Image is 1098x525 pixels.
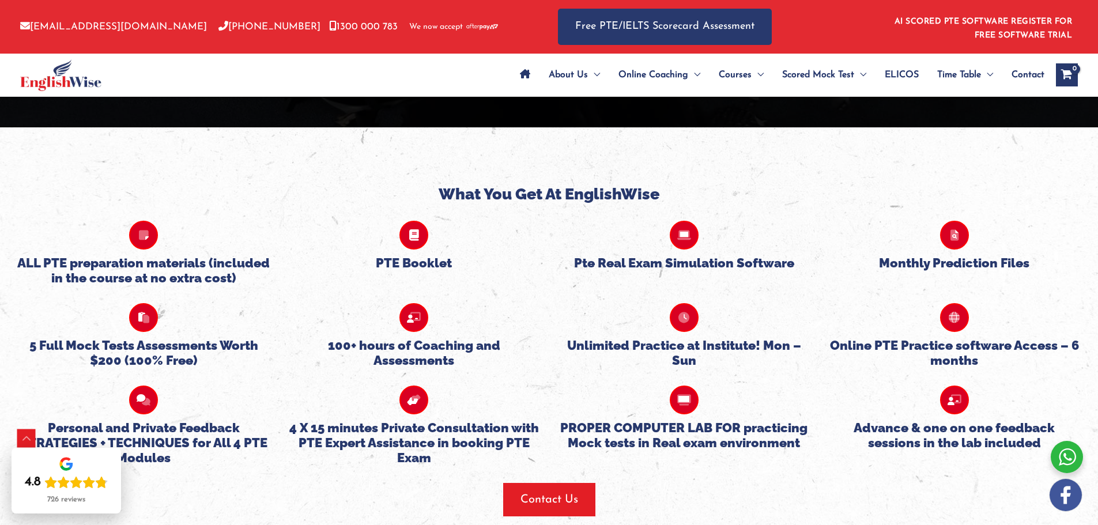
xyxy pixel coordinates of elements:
span: We now accept [409,21,463,33]
img: cropped-ew-logo [20,59,101,91]
a: About UsMenu Toggle [539,55,609,95]
div: Rating: 4.8 out of 5 [25,474,108,490]
h5: Pte Real Exam Simulation Software [558,255,811,270]
span: Menu Toggle [688,55,700,95]
h5: ALL PTE preparation materials (included in the course at no extra cost) [17,255,270,286]
span: Scored Mock Test [782,55,854,95]
nav: Site Navigation: Main Menu [511,55,1044,95]
a: Contact [1002,55,1044,95]
span: Courses [719,55,752,95]
a: View Shopping Cart, empty [1056,63,1078,86]
span: Menu Toggle [981,55,993,95]
div: 4.8 [25,474,41,490]
span: ELICOS [885,55,919,95]
h5: 100+ hours of Coaching and Assessments [288,338,541,368]
a: CoursesMenu Toggle [710,55,773,95]
h4: What You Get At EnglishWise [9,185,1089,203]
a: Time TableMenu Toggle [928,55,1002,95]
a: ELICOS [876,55,928,95]
img: Afterpay-Logo [466,24,498,30]
img: white-facebook.png [1050,479,1082,511]
h5: Monthly Prediction Files [828,255,1081,270]
h5: PROPER COMPUTER LAB FOR practicing Mock tests in Real exam environment [558,420,811,451]
a: Scored Mock TestMenu Toggle [773,55,876,95]
a: [PHONE_NUMBER] [218,22,320,32]
div: 726 reviews [47,495,85,504]
span: Contact [1012,55,1044,95]
button: Contact Us [503,483,595,516]
span: Time Table [937,55,981,95]
span: Online Coaching [618,55,688,95]
h5: Unlimited Practice at Institute! Mon – Sun [558,338,811,368]
a: Free PTE/IELTS Scorecard Assessment [558,9,772,45]
h5: Advance & one on one feedback sessions in the lab included [828,420,1081,451]
span: Menu Toggle [752,55,764,95]
span: Menu Toggle [588,55,600,95]
h5: Personal and Private Feedback STRATEGIES + TECHNIQUES for All 4 PTE Modules [17,420,270,466]
h5: 5 Full Mock Tests Assessments Worth $200 (100% Free) [17,338,270,368]
a: [EMAIL_ADDRESS][DOMAIN_NAME] [20,22,207,32]
h5: PTE Booklet [288,255,541,270]
a: AI SCORED PTE SOFTWARE REGISTER FOR FREE SOFTWARE TRIAL [895,17,1073,40]
a: Online CoachingMenu Toggle [609,55,710,95]
span: Contact Us [520,492,578,508]
h5: 4 X 15 minutes Private Consultation with PTE Expert Assistance in booking PTE Exam [288,420,541,466]
span: Menu Toggle [854,55,866,95]
span: About Us [549,55,588,95]
a: 1300 000 783 [329,22,398,32]
aside: Header Widget 1 [888,8,1078,46]
h5: Online PTE Practice software Access – 6 months [828,338,1081,368]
